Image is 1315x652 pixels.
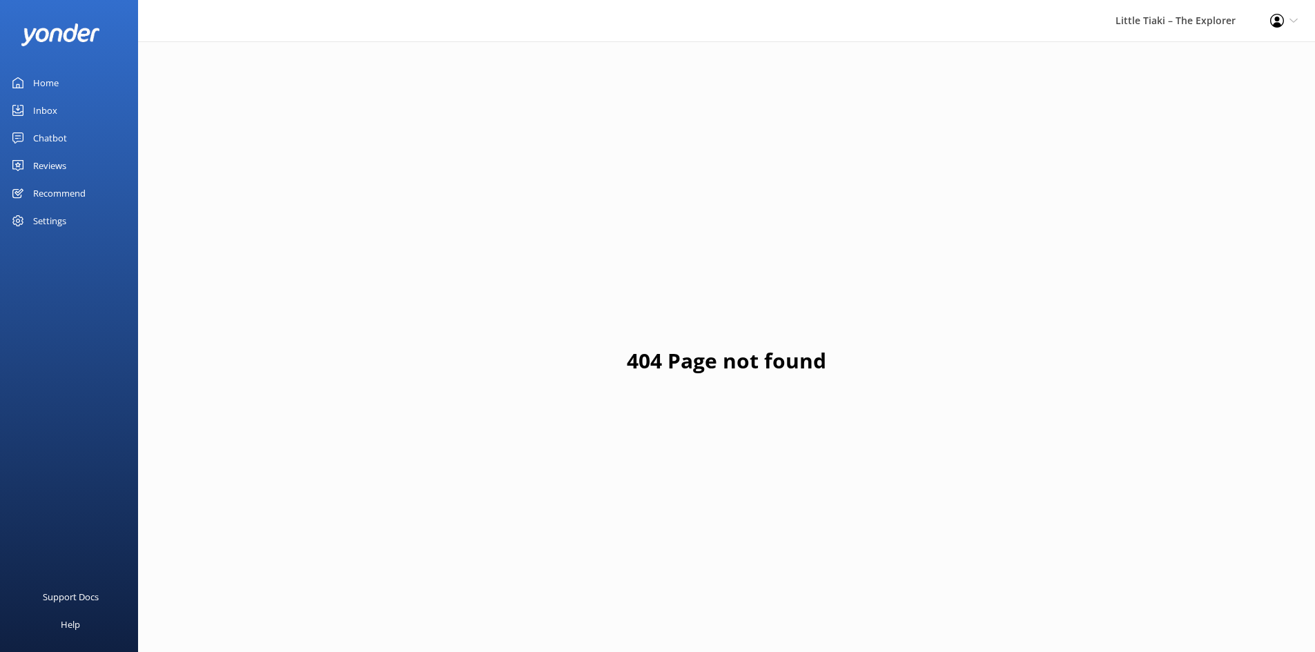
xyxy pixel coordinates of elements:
[33,124,67,152] div: Chatbot
[43,583,99,611] div: Support Docs
[21,23,100,46] img: yonder-white-logo.png
[61,611,80,638] div: Help
[33,179,86,207] div: Recommend
[33,207,66,235] div: Settings
[627,344,826,377] h1: 404 Page not found
[33,152,66,179] div: Reviews
[33,69,59,97] div: Home
[33,97,57,124] div: Inbox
